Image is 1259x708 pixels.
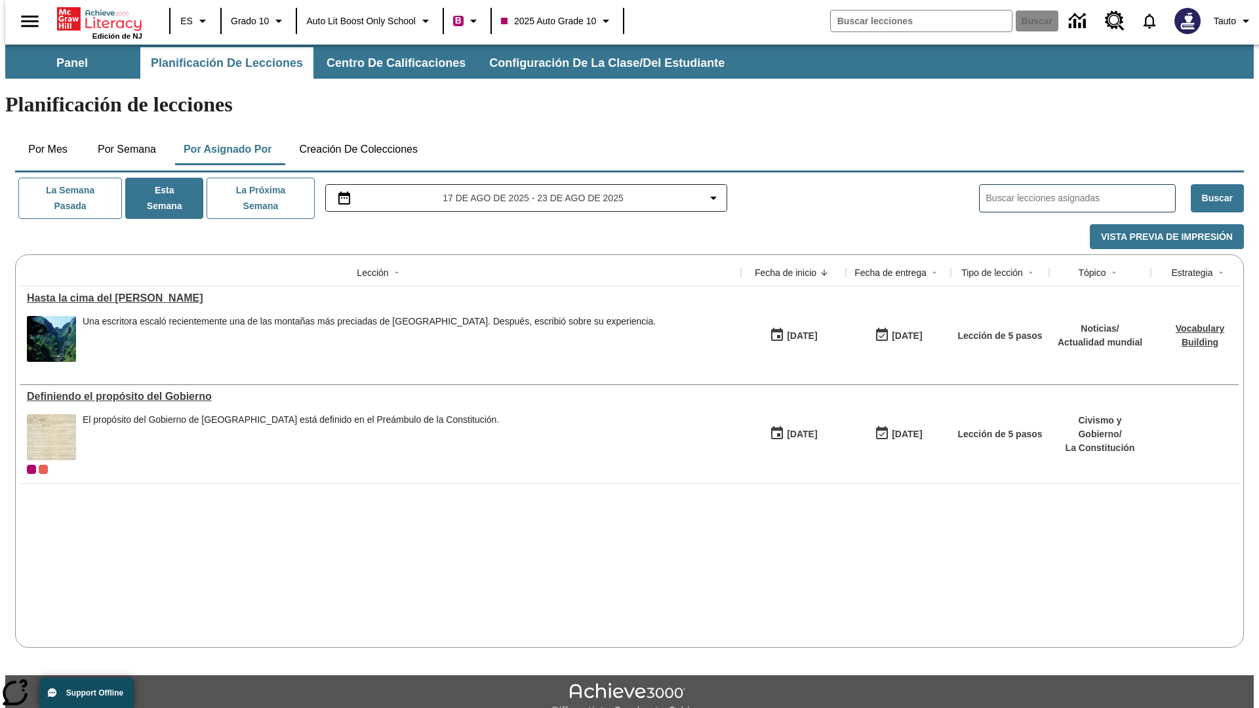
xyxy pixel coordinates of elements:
[27,414,76,460] img: Este documento histórico, escrito en caligrafía sobre pergamino envejecido, es el Preámbulo de la...
[83,316,656,327] div: Una escritora escaló recientemente una de las montañas más preciadas de [GEOGRAPHIC_DATA]. Despué...
[1023,265,1039,281] button: Sort
[27,465,36,474] div: Clase actual
[1078,266,1106,279] div: Tópico
[87,134,167,165] button: Por semana
[961,266,1023,279] div: Tipo de lección
[57,6,142,32] a: Portada
[1214,14,1236,28] span: Tauto
[927,265,942,281] button: Sort
[174,9,216,33] button: Lenguaje: ES, Selecciona un idioma
[27,316,76,362] img: 6000 escalones de piedra para escalar el Monte Tai en la campiña china
[1058,336,1142,349] p: Actualidad mundial
[1171,266,1212,279] div: Estrategia
[5,92,1254,117] h1: Planificación de lecciones
[306,14,416,28] span: Auto Lit Boost only School
[816,265,832,281] button: Sort
[1061,3,1097,39] a: Centro de información
[92,32,142,40] span: Edición de NJ
[1174,8,1201,34] img: Avatar
[1191,184,1244,212] button: Buscar
[207,178,314,219] button: La próxima semana
[787,426,817,442] div: [DATE]
[986,189,1175,208] input: Buscar lecciones asignadas
[787,328,817,344] div: [DATE]
[455,12,462,29] span: B
[389,265,405,281] button: Sort
[10,2,49,41] button: Abrir el menú lateral
[957,329,1042,343] p: Lección de 5 pasos
[870,422,927,446] button: 03/31/26: Último día en que podrá accederse la lección
[27,391,734,403] a: Definiendo el propósito del Gobierno , Lecciones
[1056,441,1144,455] p: La Constitución
[39,465,48,474] div: OL 2025 Auto Grade 11
[27,292,734,304] a: Hasta la cima del monte Tai, Lecciones
[957,427,1042,441] p: Lección de 5 pasos
[180,14,193,28] span: ES
[231,14,269,28] span: Grado 10
[1176,323,1224,347] a: Vocabulary Building
[125,178,203,219] button: Esta semana
[173,134,283,165] button: Por asignado por
[331,190,722,206] button: Seleccione el intervalo de fechas opción del menú
[892,426,922,442] div: [DATE]
[448,9,487,33] button: Boost El color de la clase es rojo violeta. Cambiar el color de la clase.
[1213,265,1229,281] button: Sort
[39,678,134,708] button: Support Offline
[83,414,499,460] div: El propósito del Gobierno de Estados Unidos está definido en el Preámbulo de la Constitución.
[316,47,476,79] button: Centro de calificaciones
[5,47,736,79] div: Subbarra de navegación
[1132,4,1167,38] a: Notificaciones
[870,323,927,348] button: 06/30/26: Último día en que podrá accederse la lección
[57,5,142,40] div: Portada
[83,316,656,362] div: Una escritora escaló recientemente una de las montañas más preciadas de China. Después, escribió ...
[140,47,313,79] button: Planificación de lecciones
[27,391,734,403] div: Definiendo el propósito del Gobierno
[27,292,734,304] div: Hasta la cima del monte Tai
[83,414,499,425] div: El propósito del Gobierno de [GEOGRAPHIC_DATA] está definido en el Preámbulo de la Constitución.
[501,14,596,28] span: 2025 Auto Grade 10
[831,10,1012,31] input: Buscar campo
[66,688,123,698] span: Support Offline
[1097,3,1132,39] a: Centro de recursos, Se abrirá en una pestaña nueva.
[15,134,81,165] button: Por mes
[496,9,619,33] button: Clase: 2025 Auto Grade 10, Selecciona una clase
[226,9,292,33] button: Grado: Grado 10, Elige un grado
[1056,414,1144,441] p: Civismo y Gobierno /
[1167,4,1209,38] button: Escoja un nuevo avatar
[892,328,922,344] div: [DATE]
[479,47,735,79] button: Configuración de la clase/del estudiante
[706,190,721,206] svg: Collapse Date Range Filter
[854,266,927,279] div: Fecha de entrega
[18,178,122,219] button: La semana pasada
[443,191,623,205] span: 17 de ago de 2025 - 23 de ago de 2025
[7,47,138,79] button: Panel
[301,9,439,33] button: Escuela: Auto Lit Boost only School, Seleccione su escuela
[755,266,816,279] div: Fecha de inicio
[765,422,822,446] button: 07/01/25: Primer día en que estuvo disponible la lección
[765,323,822,348] button: 07/22/25: Primer día en que estuvo disponible la lección
[1209,9,1259,33] button: Perfil/Configuración
[5,45,1254,79] div: Subbarra de navegación
[289,134,428,165] button: Creación de colecciones
[1106,265,1122,281] button: Sort
[1090,224,1244,250] button: Vista previa de impresión
[357,266,388,279] div: Lección
[1058,322,1142,336] p: Noticias /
